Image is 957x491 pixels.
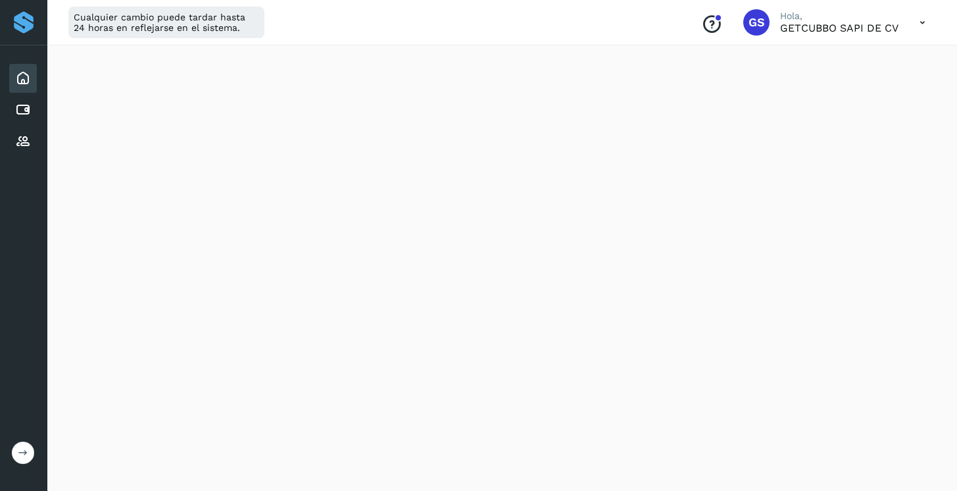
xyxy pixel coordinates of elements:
p: GETCUBBO SAPI DE CV [780,22,898,34]
div: Inicio [9,64,37,93]
div: Proveedores [9,127,37,156]
div: Cualquier cambio puede tardar hasta 24 horas en reflejarse en el sistema. [68,7,264,38]
p: Hola, [780,11,898,22]
div: Cuentas por pagar [9,95,37,124]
